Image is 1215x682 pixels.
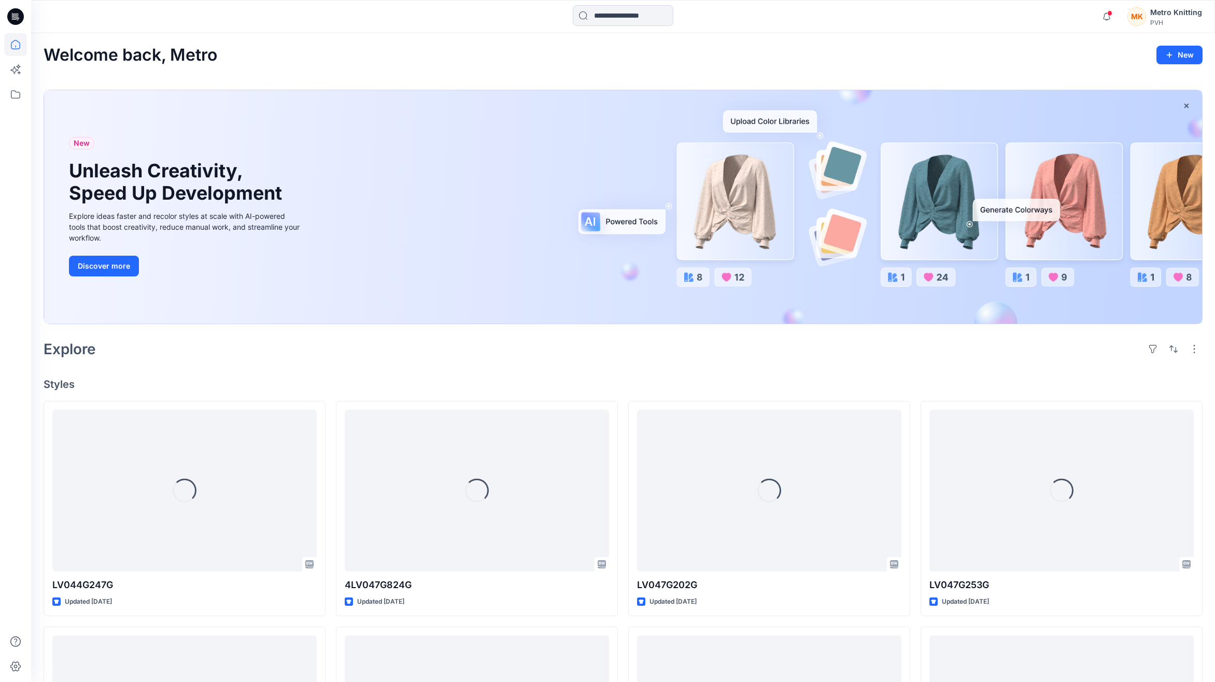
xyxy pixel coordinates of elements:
a: Discover more [69,256,302,276]
p: LV047G202G [637,578,901,592]
div: MK [1127,7,1146,26]
p: Updated [DATE] [649,596,697,607]
p: LV044G247G [52,578,317,592]
span: New [74,137,90,149]
p: 4LV047G824G [345,578,609,592]
p: LV047G253G [929,578,1194,592]
p: Updated [DATE] [357,596,404,607]
h4: Styles [44,378,1203,391]
p: Updated [DATE] [942,596,989,607]
button: Discover more [69,256,139,276]
h2: Explore [44,341,96,357]
h1: Unleash Creativity, Speed Up Development [69,160,287,204]
p: Updated [DATE] [65,596,112,607]
h2: Welcome back, Metro [44,46,217,65]
button: New [1156,46,1203,64]
div: Explore ideas faster and recolor styles at scale with AI-powered tools that boost creativity, red... [69,211,302,243]
div: PVH [1150,19,1202,26]
div: Metro Knitting [1150,6,1202,19]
